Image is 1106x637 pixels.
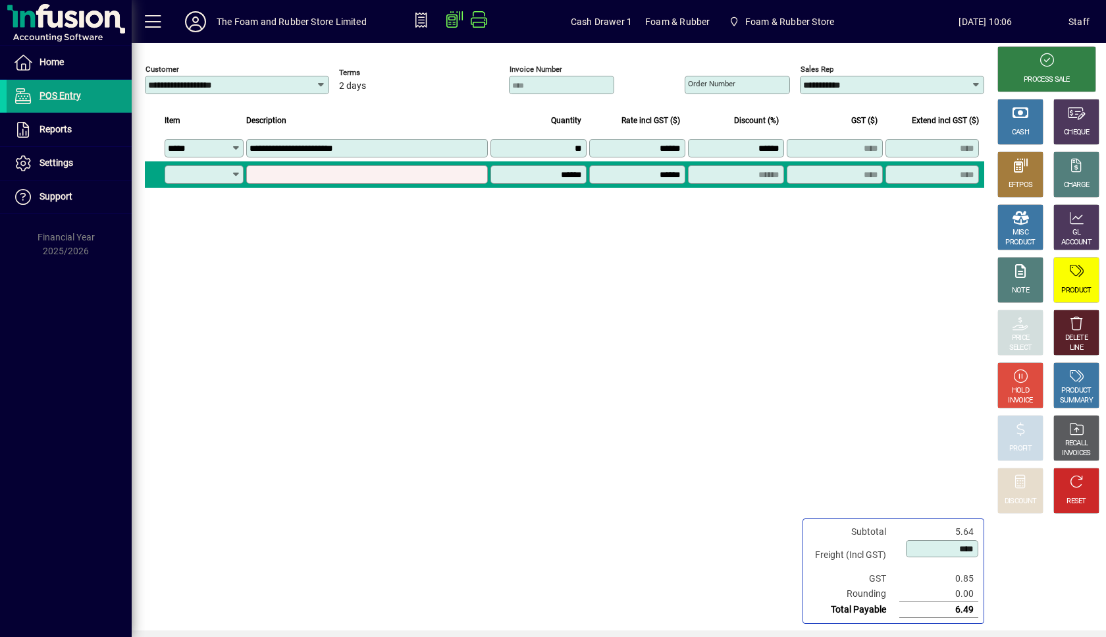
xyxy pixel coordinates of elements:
span: Reports [39,124,72,134]
td: 6.49 [899,602,978,618]
div: ACCOUNT [1061,238,1092,248]
span: Extend incl GST ($) [912,113,979,128]
div: PRODUCT [1005,238,1035,248]
a: Support [7,180,132,213]
span: POS Entry [39,90,81,101]
div: HOLD [1012,386,1029,396]
td: Total Payable [808,602,899,618]
div: Staff [1068,11,1090,32]
div: MISC [1013,228,1028,238]
div: SELECT [1009,343,1032,353]
a: Reports [7,113,132,146]
span: GST ($) [851,113,878,128]
div: INVOICES [1062,449,1090,458]
div: DISCOUNT [1005,497,1036,507]
mat-label: Customer [145,65,179,74]
span: Terms [339,69,418,77]
div: INVOICE [1008,396,1032,406]
div: DELETE [1065,333,1088,343]
button: Profile [174,10,217,34]
span: Support [39,191,72,202]
span: [DATE] 10:06 [903,11,1068,32]
div: CHEQUE [1064,128,1089,138]
span: 2 days [339,81,366,92]
div: PRODUCT [1061,386,1091,396]
a: Home [7,46,132,79]
span: Settings [39,157,73,168]
td: Subtotal [808,524,899,540]
span: Foam & Rubber [645,11,710,32]
div: CASH [1012,128,1029,138]
div: PRODUCT [1061,286,1091,296]
div: PROCESS SALE [1024,75,1070,85]
div: RESET [1066,497,1086,507]
mat-label: Sales rep [801,65,833,74]
span: Rate incl GST ($) [621,113,680,128]
span: Quantity [551,113,581,128]
div: SUMMARY [1060,396,1093,406]
span: Cash Drawer 1 [571,11,632,32]
span: Description [246,113,286,128]
td: 0.00 [899,586,978,602]
div: PRICE [1012,333,1030,343]
mat-label: Order number [688,79,735,88]
div: LINE [1070,343,1083,353]
td: Rounding [808,586,899,602]
div: CHARGE [1064,180,1090,190]
span: Home [39,57,64,67]
div: PROFIT [1009,444,1032,454]
span: Item [165,113,180,128]
td: 5.64 [899,524,978,540]
div: The Foam and Rubber Store Limited [217,11,367,32]
div: GL [1072,228,1081,238]
div: RECALL [1065,439,1088,449]
td: 0.85 [899,571,978,586]
td: GST [808,571,899,586]
span: Discount (%) [734,113,779,128]
td: Freight (Incl GST) [808,540,899,571]
span: Foam & Rubber Store [723,10,839,34]
span: Foam & Rubber Store [745,11,834,32]
a: Settings [7,147,132,180]
mat-label: Invoice number [510,65,562,74]
div: NOTE [1012,286,1029,296]
div: EFTPOS [1009,180,1033,190]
